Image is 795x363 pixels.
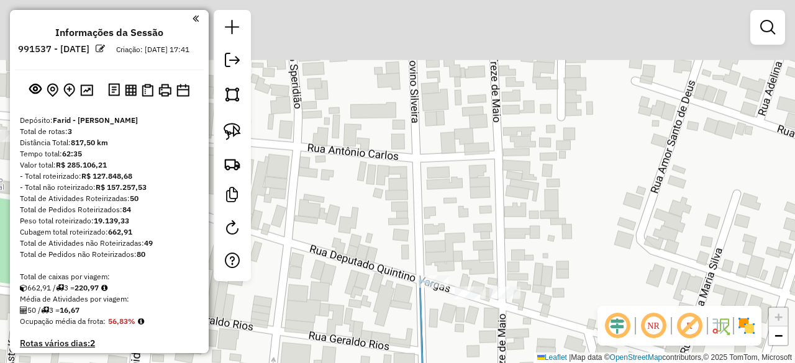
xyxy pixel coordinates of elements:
div: Distância Total: [20,137,199,148]
div: Map data © contributors,© 2025 TomTom, Microsoft [534,352,795,363]
div: Total de Atividades não Roteirizadas: [20,238,199,249]
button: Adicionar Atividades [61,81,78,100]
strong: 817,50 km [71,138,108,147]
h4: Informações da Sessão [55,27,163,38]
i: Cubagem total roteirizado [20,284,27,292]
strong: 80 [137,249,145,259]
strong: 16,67 [60,305,79,315]
strong: R$ 285.106,21 [56,160,107,169]
button: Imprimir Rotas [156,81,174,99]
a: Zoom in [769,308,788,326]
button: Visualizar Romaneio [139,81,156,99]
a: Leaflet [537,353,567,362]
div: Peso total roteirizado: [20,215,199,226]
strong: 2 [90,338,95,349]
div: Total de caixas por viagem: [20,271,199,282]
span: Ocupação média da frota: [20,316,106,326]
strong: 62:35 [62,149,82,158]
i: Total de rotas [41,307,49,314]
div: Atividade não roteirizada - BAR DA 13 [489,287,520,299]
button: Disponibilidade de veículos [174,81,192,99]
button: Exibir sessão original [27,80,44,100]
strong: 3 [68,127,72,136]
div: Depósito: [20,115,199,126]
div: Total de rotas: [20,126,199,137]
img: Criar rota [224,155,241,173]
a: OpenStreetMap [610,353,663,362]
strong: 49 [144,238,153,248]
div: Valor total: [20,159,199,171]
strong: 50 [130,194,139,203]
span: | [569,353,571,362]
button: Centralizar mapa no depósito ou ponto de apoio [44,81,61,100]
i: Meta Caixas/viagem: 1,00 Diferença: 219,97 [101,284,107,292]
a: Clique aqui para minimizar o painel [193,11,199,25]
h4: Rotas vários dias: [20,338,199,349]
strong: Farid - [PERSON_NAME] [53,115,138,125]
div: Atividade não roteirizada - BAR DA 13 [455,287,486,299]
div: Total de Pedidos não Roteirizados: [20,249,199,260]
a: Criar modelo [220,182,245,210]
div: - Total não roteirizado: [20,182,199,193]
span: − [775,328,783,343]
strong: 19.139,33 [94,216,129,225]
strong: 84 [122,205,131,214]
div: Total de Atividades Roteirizadas: [20,193,199,204]
img: Fluxo de ruas [711,316,730,336]
div: 662,91 / 3 = [20,282,199,294]
span: Ocultar NR [638,311,668,341]
div: - Total roteirizado: [20,171,199,182]
img: Exibir/Ocultar setores [737,316,756,336]
div: Criação: [DATE] 17:41 [111,44,194,55]
i: Total de rotas [56,284,64,292]
strong: R$ 157.257,53 [96,182,147,192]
a: Reroteirizar Sessão [220,215,245,243]
img: Selecionar atividades - laço [224,123,241,140]
img: Selecionar atividades - polígono [224,86,241,103]
span: Ocultar deslocamento [602,311,632,341]
i: Total de Atividades [20,307,27,314]
a: Zoom out [769,326,788,345]
div: Média de Atividades por viagem: [20,294,199,305]
a: Criar rota [219,150,246,177]
strong: 220,97 [75,283,99,292]
strong: R$ 127.848,68 [81,171,132,181]
button: Logs desbloquear sessão [106,81,122,100]
strong: 662,91 [108,227,132,236]
div: Cubagem total roteirizado: [20,226,199,238]
em: Alterar nome da sessão [96,44,105,53]
strong: 56,83% [108,316,135,326]
a: Exportar sessão [220,48,245,76]
span: Exibir rótulo [675,311,704,341]
em: Média calculada utilizando a maior ocupação (%Peso ou %Cubagem) de cada rota da sessão. Rotas cro... [138,318,144,325]
a: Nova sessão e pesquisa [220,15,245,43]
a: Exibir filtros [755,15,780,40]
div: 50 / 3 = [20,305,199,316]
button: Visualizar relatório de Roteirização [122,81,139,98]
div: Tempo total: [20,148,199,159]
div: Total de Pedidos Roteirizados: [20,204,199,215]
h6: 991537 - [DATE] [18,43,89,55]
button: Otimizar todas as rotas [78,81,96,98]
span: + [775,309,783,325]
